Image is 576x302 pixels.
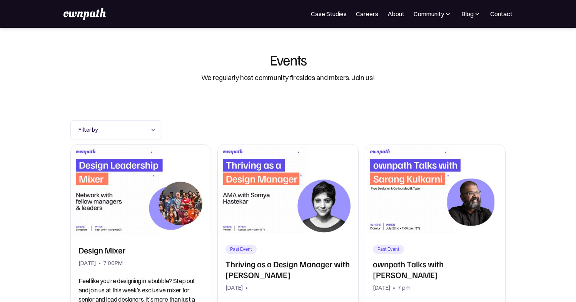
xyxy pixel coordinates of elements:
[387,9,404,18] a: About
[373,282,391,293] div: [DATE]
[70,120,162,139] div: Filter by
[78,258,96,268] div: [DATE]
[356,9,378,18] a: Careers
[461,9,481,18] div: Blog
[461,9,474,18] div: Blog
[201,73,375,83] div: We regularly host community firesides and mixers. Join us!
[397,282,411,293] div: 7 pm
[225,258,350,280] h2: Thriving as a Design Manager with [PERSON_NAME]
[414,9,444,18] div: Community
[78,245,125,255] h2: Design Mixer
[99,258,101,268] div: •
[230,246,252,252] div: Past Event
[225,282,243,293] div: [DATE]
[78,125,146,134] div: Filter by
[377,246,399,252] div: Past Event
[103,258,123,268] div: 7:00PM
[270,52,306,67] div: Events
[245,282,248,293] div: •
[414,9,452,18] div: Community
[393,282,395,293] div: •
[311,9,347,18] a: Case Studies
[490,9,513,18] a: Contact
[373,258,498,280] h2: ownpath Talks with [PERSON_NAME]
